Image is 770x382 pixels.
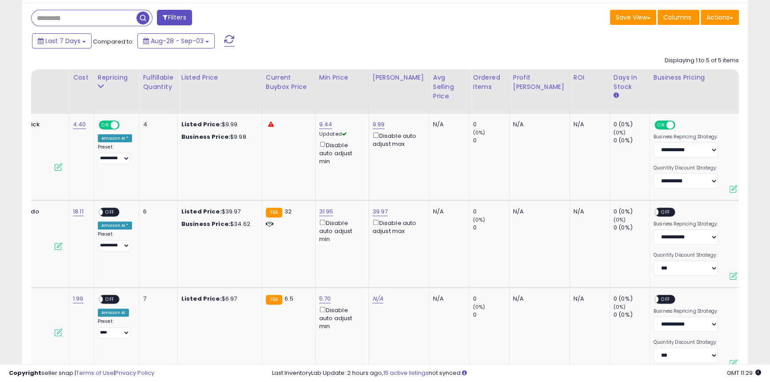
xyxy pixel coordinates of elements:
[181,133,230,141] b: Business Price:
[143,73,173,92] div: Fulfillable Quantity
[181,133,255,141] div: $9.98
[103,209,117,216] span: OFF
[614,311,650,319] div: 0 (0%)
[654,308,718,314] label: Business Repricing Strategy:
[266,295,282,305] small: FBA
[143,208,170,216] div: 6
[9,369,41,377] strong: Copyright
[433,208,462,216] div: N/A
[319,140,362,165] div: Disable auto adjust min
[658,209,673,216] span: OFF
[610,10,656,25] button: Save View
[45,36,80,45] span: Last 7 Days
[658,296,673,303] span: OFF
[285,207,292,216] span: 32
[473,311,509,319] div: 0
[473,303,485,310] small: (0%)
[98,221,132,229] div: Amazon AI *
[73,120,86,129] a: 4.40
[100,121,111,129] span: ON
[373,218,422,235] div: Disable auto adjust max
[614,224,650,232] div: 0 (0%)
[157,10,192,25] button: Filters
[614,129,626,136] small: (0%)
[614,303,626,310] small: (0%)
[98,231,132,251] div: Preset:
[663,13,691,22] span: Columns
[181,294,222,303] b: Listed Price:
[98,144,132,164] div: Preset:
[614,295,650,303] div: 0 (0%)
[181,220,230,228] b: Business Price:
[73,294,84,303] a: 1.99
[73,73,90,82] div: Cost
[118,121,132,129] span: OFF
[181,295,255,303] div: $6.97
[98,318,132,338] div: Preset:
[181,121,255,129] div: $9.99
[115,369,154,377] a: Privacy Policy
[473,121,509,129] div: 0
[654,165,718,171] label: Quantity Discount Strategy:
[181,220,255,228] div: $34.62
[654,73,744,82] div: Business Pricing
[433,121,462,129] div: N/A
[98,73,136,82] div: Repricing
[513,295,563,303] div: N/A
[373,131,422,148] div: Disable auto adjust max
[654,339,718,346] label: Quantity Discount Strategy:
[319,305,362,330] div: Disable auto adjust min
[614,216,626,223] small: (0%)
[373,207,388,216] a: 39.97
[513,208,563,216] div: N/A
[93,37,134,46] span: Compared to:
[103,296,117,303] span: OFF
[473,129,485,136] small: (0%)
[433,73,465,101] div: Avg Selling Price
[614,121,650,129] div: 0 (0%)
[383,369,429,377] a: 15 active listings
[573,208,603,216] div: N/A
[573,121,603,129] div: N/A
[573,73,606,82] div: ROI
[658,10,699,25] button: Columns
[9,369,154,378] div: seller snap | |
[473,208,509,216] div: 0
[513,73,566,92] div: Profit [PERSON_NAME]
[73,207,84,216] a: 18.11
[266,73,312,92] div: Current Buybox Price
[473,224,509,232] div: 0
[137,33,215,48] button: Aug-28 - Sep-03
[373,120,385,129] a: 9.99
[373,294,383,303] a: N/A
[319,120,333,129] a: 9.44
[701,10,739,25] button: Actions
[76,369,114,377] a: Terms of Use
[513,121,563,129] div: N/A
[32,33,92,48] button: Last 7 Days
[151,36,204,45] span: Aug-28 - Sep-03
[98,309,129,317] div: Amazon AI
[285,294,293,303] span: 6.5
[319,130,347,137] span: Updated
[614,73,646,92] div: Days In Stock
[319,207,333,216] a: 31.95
[473,137,509,145] div: 0
[143,295,170,303] div: 7
[654,134,718,140] label: Business Repricing Strategy:
[727,369,761,377] span: 2025-09-11 11:29 GMT
[181,208,255,216] div: $39.97
[319,294,331,303] a: 5.70
[654,221,718,227] label: Business Repricing Strategy:
[181,120,222,129] b: Listed Price:
[266,208,282,217] small: FBA
[573,295,603,303] div: N/A
[181,207,222,216] b: Listed Price:
[473,216,485,223] small: (0%)
[473,295,509,303] div: 0
[614,208,650,216] div: 0 (0%)
[181,73,258,82] div: Listed Price
[614,92,619,100] small: Days In Stock.
[674,121,688,129] span: OFF
[319,73,365,82] div: Min Price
